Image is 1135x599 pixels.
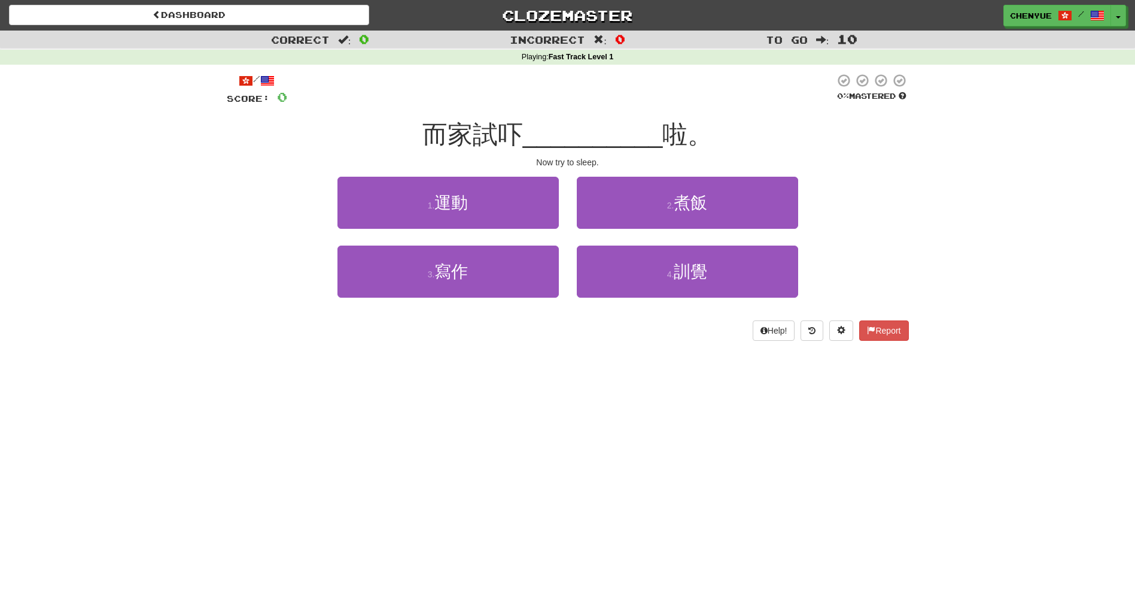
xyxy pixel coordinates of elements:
[227,93,270,104] span: Score:
[816,35,829,45] span: :
[674,193,707,212] span: 煮飯
[594,35,607,45] span: :
[227,73,287,88] div: /
[387,5,747,26] a: Clozemaster
[667,201,674,210] small: 2 .
[359,32,369,46] span: 0
[859,320,908,341] button: Report
[337,246,559,298] button: 3.寫作
[9,5,369,25] a: Dashboard
[549,53,614,61] strong: Fast Track Level 1
[577,246,798,298] button: 4.訓覺
[510,34,585,46] span: Incorrect
[523,120,663,149] span: __________
[434,262,468,281] span: 寫作
[667,270,674,279] small: 4 .
[428,201,435,210] small: 1 .
[422,120,523,149] span: 而家試吓
[338,35,351,45] span: :
[674,262,707,281] span: 訓覺
[753,320,795,341] button: Help!
[837,32,857,46] span: 10
[766,34,808,46] span: To go
[801,320,823,341] button: Round history (alt+y)
[337,177,559,229] button: 1.運動
[577,177,798,229] button: 2.煮飯
[271,34,330,46] span: Correct
[277,89,287,104] span: 0
[662,120,713,149] span: 啦。
[428,270,435,279] small: 3 .
[837,91,849,101] span: 0 %
[434,193,468,212] span: 運動
[1003,5,1111,26] a: CHENYUE /
[1078,10,1084,18] span: /
[227,156,909,168] div: Now try to sleep.
[615,32,625,46] span: 0
[1010,10,1052,21] span: CHENYUE
[835,91,909,102] div: Mastered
